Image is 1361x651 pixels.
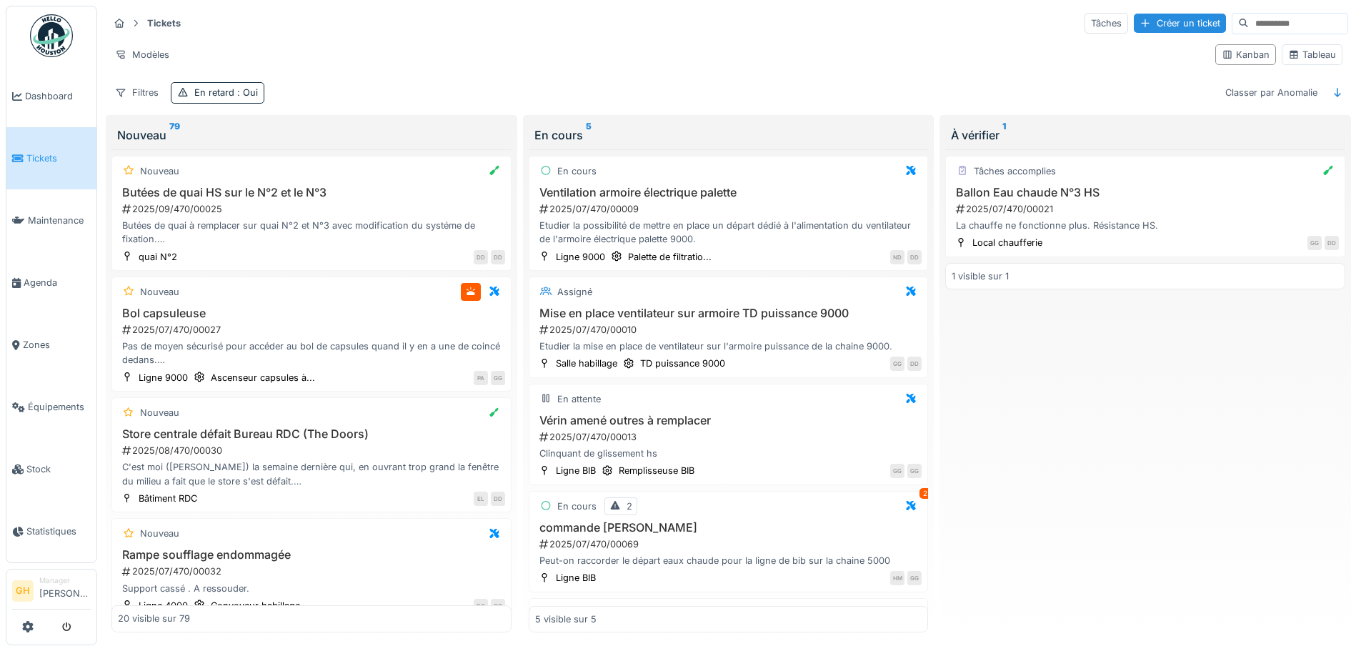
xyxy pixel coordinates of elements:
[538,323,922,337] div: 2025/07/470/00010
[1222,48,1270,61] div: Kanban
[535,521,922,535] h3: commande [PERSON_NAME]
[118,219,505,246] div: Butées de quai à remplacer sur quai N°2 et N°3 avec modification du systéme de fixation. * devis ...
[121,565,505,578] div: 2025/07/470/00032
[538,430,922,444] div: 2025/07/470/00013
[474,371,488,385] div: PA
[26,525,91,538] span: Statistiques
[890,571,904,585] div: HM
[12,580,34,602] li: GH
[640,357,725,370] div: TD puissance 9000
[141,16,186,30] strong: Tickets
[491,492,505,506] div: DD
[118,307,505,320] h3: Bol capsuleuse
[139,599,188,612] div: Ligne 4000
[12,575,91,610] a: GH Manager[PERSON_NAME]
[556,571,596,585] div: Ligne BIB
[26,462,91,476] span: Stock
[28,214,91,227] span: Maintenance
[538,202,922,216] div: 2025/07/470/00009
[140,406,179,419] div: Nouveau
[118,186,505,199] h3: Butées de quai HS sur le N°2 et le N°3
[140,527,179,540] div: Nouveau
[140,164,179,178] div: Nouveau
[557,500,597,513] div: En cours
[30,14,73,57] img: Badge_color-CXgf-gQk.svg
[535,307,922,320] h3: Mise en place ventilateur sur armoire TD puissance 9000
[491,599,505,613] div: GG
[952,186,1339,199] h3: Ballon Eau chaude N°3 HS
[139,492,197,505] div: Bâtiment RDC
[118,339,505,367] div: Pas de moyen sécurisé pour accéder au bol de capsules quand il y en a une de coincé dedans. (Mett...
[628,250,712,264] div: Palette de filtratio...
[535,339,922,353] div: Etudier la mise en place de ventilateur sur l'armoire puissance de la chaine 9000.
[6,500,96,562] a: Statistiques
[6,438,96,500] a: Stock
[6,189,96,252] a: Maintenance
[619,464,694,477] div: Remplisseuse BIB
[535,447,922,460] div: Clinquant de glissement hs
[26,151,91,165] span: Tickets
[535,414,922,427] h3: Vérin amené outres à remplacer
[890,250,904,264] div: ND
[586,126,592,144] sup: 5
[139,250,177,264] div: quai N°2
[474,492,488,506] div: EL
[121,202,505,216] div: 2025/09/470/00025
[1002,126,1006,144] sup: 1
[556,464,596,477] div: Ligne BIB
[556,357,617,370] div: Salle habillage
[474,250,488,264] div: DD
[538,537,922,551] div: 2025/07/470/00069
[907,571,922,585] div: GG
[557,164,597,178] div: En cours
[1134,14,1226,33] div: Créer un ticket
[557,392,601,406] div: En attente
[234,87,258,98] span: : Oui
[118,427,505,441] h3: Store centrale défait Bureau RDC (The Doors)
[535,219,922,246] div: Etudier la possibilité de mettre en place un départ dédié à l'alimentation du ventilateur de l'ar...
[194,86,258,99] div: En retard
[974,164,1056,178] div: Tâches accomplies
[491,250,505,264] div: DD
[139,371,188,384] div: Ligne 9000
[491,371,505,385] div: GG
[534,126,923,144] div: En cours
[474,599,488,613] div: DC
[6,376,96,438] a: Équipements
[907,357,922,371] div: DD
[1307,236,1322,250] div: GG
[169,126,180,144] sup: 79
[556,250,605,264] div: Ligne 9000
[109,82,165,103] div: Filtres
[121,444,505,457] div: 2025/08/470/00030
[23,338,91,352] span: Zones
[25,89,91,103] span: Dashboard
[118,612,190,626] div: 20 visible sur 79
[907,250,922,264] div: DD
[118,548,505,562] h3: Rampe soufflage endommagée
[28,400,91,414] span: Équipements
[627,500,632,513] div: 2
[952,219,1339,232] div: La chauffe ne fonctionne plus. Résistance HS.
[39,575,91,606] li: [PERSON_NAME]
[6,65,96,127] a: Dashboard
[954,202,1339,216] div: 2025/07/470/00021
[1085,13,1128,34] div: Tâches
[140,285,179,299] div: Nouveau
[907,464,922,478] div: GG
[535,612,597,626] div: 5 visible sur 5
[39,575,91,586] div: Manager
[211,371,315,384] div: Ascenseur capsules à...
[6,252,96,314] a: Agenda
[118,460,505,487] div: C'est moi ([PERSON_NAME]) la semaine dernière qui, en ouvrant trop grand la fenêtre du milieu a f...
[951,126,1340,144] div: À vérifier
[118,582,505,595] div: Support cassé . A ressouder.
[919,488,931,499] div: 2
[24,276,91,289] span: Agenda
[1288,48,1336,61] div: Tableau
[117,126,506,144] div: Nouveau
[972,236,1042,249] div: Local chaufferie
[211,599,300,612] div: Convoyeur habillage
[535,186,922,199] h3: Ventilation armoire électrique palette
[6,127,96,189] a: Tickets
